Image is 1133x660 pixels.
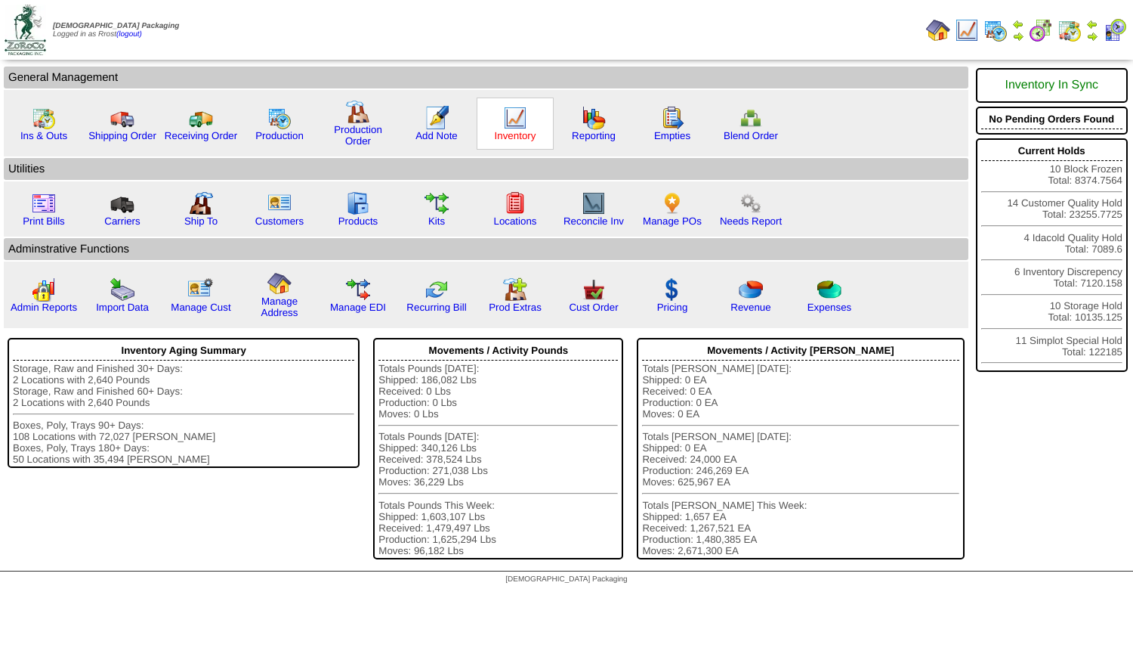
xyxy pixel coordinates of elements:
[657,302,688,313] a: Pricing
[32,106,56,130] img: calendarinout.gif
[378,341,618,361] div: Movements / Activity Pounds
[1057,18,1082,42] img: calendarinout.gif
[493,215,536,227] a: Locations
[720,215,782,227] a: Needs Report
[503,106,527,130] img: line_graph.gif
[572,130,616,141] a: Reporting
[261,296,298,318] a: Manage Address
[267,106,292,130] img: calendarprod.gif
[660,191,684,215] img: po.png
[739,191,763,215] img: workflow.png
[489,302,542,313] a: Prod Extras
[424,191,449,215] img: workflow.gif
[4,238,968,260] td: Adminstrative Functions
[53,22,179,39] span: Logged in as Rrost
[88,130,156,141] a: Shipping Order
[5,5,46,55] img: zoroco-logo-small.webp
[642,363,959,556] div: Totals [PERSON_NAME] [DATE]: Shipped: 0 EA Received: 0 EA Production: 0 EA Moves: 0 EA Totals [PE...
[13,363,354,465] div: Storage, Raw and Finished 30+ Days: 2 Locations with 2,640 Pounds Storage, Raw and Finished 60+ D...
[32,277,56,302] img: graph2.png
[4,67,968,88] td: General Management
[378,363,618,556] div: Totals Pounds [DATE]: Shipped: 186,082 Lbs Received: 0 Lbs Production: 0 Lbs Moves: 0 Lbs Totals ...
[1012,30,1024,42] img: arrowright.gif
[23,215,65,227] a: Print Bills
[660,106,684,130] img: workorder.gif
[11,302,77,313] a: Admin Reports
[654,130,690,141] a: Empties
[1086,18,1098,30] img: arrowleft.gif
[981,71,1122,100] div: Inventory In Sync
[424,106,449,130] img: orders.gif
[495,130,536,141] a: Inventory
[983,18,1008,42] img: calendarprod.gif
[110,191,134,215] img: truck3.gif
[428,215,445,227] a: Kits
[255,130,304,141] a: Production
[346,277,370,302] img: edi.gif
[563,215,624,227] a: Reconcile Inv
[582,277,606,302] img: cust_order.png
[926,18,950,42] img: home.gif
[165,130,237,141] a: Receiving Order
[1086,30,1098,42] img: arrowright.gif
[976,138,1128,372] div: 10 Block Frozen Total: 8374.7564 14 Customer Quality Hold Total: 23255.7725 4 Idacold Quality Hol...
[330,302,386,313] a: Manage EDI
[424,277,449,302] img: reconcile.gif
[184,215,218,227] a: Ship To
[807,302,852,313] a: Expenses
[267,191,292,215] img: customers.gif
[981,110,1122,129] div: No Pending Orders Found
[505,575,627,584] span: [DEMOGRAPHIC_DATA] Packaging
[96,302,149,313] a: Import Data
[730,302,770,313] a: Revenue
[32,191,56,215] img: invoice2.gif
[4,158,968,180] td: Utilities
[981,141,1122,161] div: Current Holds
[739,106,763,130] img: network.png
[569,302,618,313] a: Cust Order
[171,302,230,313] a: Manage Cust
[643,215,702,227] a: Manage POs
[334,124,382,147] a: Production Order
[1029,18,1053,42] img: calendarblend.gif
[187,277,215,302] img: managecust.png
[582,106,606,130] img: graph.gif
[503,191,527,215] img: locations.gif
[104,215,140,227] a: Carriers
[503,277,527,302] img: prodextras.gif
[116,30,142,39] a: (logout)
[267,271,292,296] img: home.gif
[110,106,134,130] img: truck.gif
[53,22,179,30] span: [DEMOGRAPHIC_DATA] Packaging
[1012,18,1024,30] img: arrowleft.gif
[955,18,979,42] img: line_graph.gif
[189,191,213,215] img: factory2.gif
[1103,18,1127,42] img: calendarcustomer.gif
[110,277,134,302] img: import.gif
[255,215,304,227] a: Customers
[415,130,458,141] a: Add Note
[189,106,213,130] img: truck2.gif
[338,215,378,227] a: Products
[20,130,67,141] a: Ins & Outs
[346,100,370,124] img: factory.gif
[582,191,606,215] img: line_graph2.gif
[739,277,763,302] img: pie_chart.png
[406,302,466,313] a: Recurring Bill
[642,341,959,361] div: Movements / Activity [PERSON_NAME]
[817,277,841,302] img: pie_chart2.png
[13,341,354,361] div: Inventory Aging Summary
[724,130,778,141] a: Blend Order
[660,277,684,302] img: dollar.gif
[346,191,370,215] img: cabinet.gif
